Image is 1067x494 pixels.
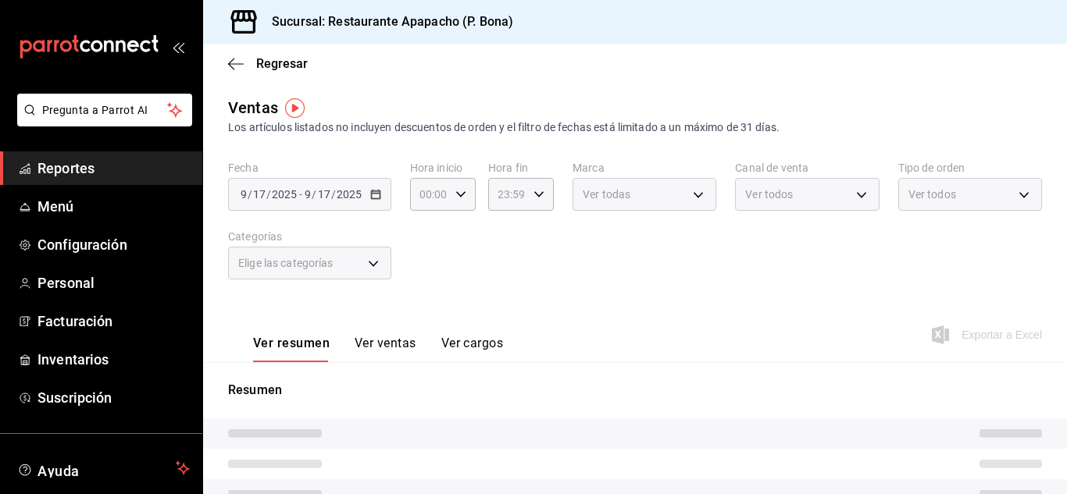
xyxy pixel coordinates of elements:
[285,98,305,118] img: Tooltip marker
[37,234,190,255] span: Configuración
[745,187,793,202] span: Ver todos
[228,381,1042,400] p: Resumen
[238,255,334,271] span: Elige las categorías
[37,196,190,217] span: Menú
[37,272,190,293] span: Personal
[252,188,266,201] input: --
[299,188,302,201] span: -
[336,188,362,201] input: ----
[228,96,278,119] div: Ventas
[37,459,170,478] span: Ayuda
[17,94,192,126] button: Pregunta a Parrot AI
[259,12,513,31] h3: Sucursal: Restaurante Apapacho (P. Bona)
[37,349,190,370] span: Inventarios
[256,56,308,71] span: Regresar
[228,162,391,173] label: Fecha
[312,188,316,201] span: /
[37,158,190,179] span: Reportes
[253,336,503,362] div: navigation tabs
[228,231,391,242] label: Categorías
[11,113,192,130] a: Pregunta a Parrot AI
[573,162,716,173] label: Marca
[37,311,190,332] span: Facturación
[172,41,184,53] button: open_drawer_menu
[240,188,248,201] input: --
[42,102,168,119] span: Pregunta a Parrot AI
[331,188,336,201] span: /
[37,387,190,408] span: Suscripción
[735,162,879,173] label: Canal de venta
[441,336,504,362] button: Ver cargos
[248,188,252,201] span: /
[304,188,312,201] input: --
[317,188,331,201] input: --
[228,56,308,71] button: Regresar
[908,187,956,202] span: Ver todos
[271,188,298,201] input: ----
[410,162,476,173] label: Hora inicio
[355,336,416,362] button: Ver ventas
[488,162,554,173] label: Hora fin
[228,119,1042,136] div: Los artículos listados no incluyen descuentos de orden y el filtro de fechas está limitado a un m...
[266,188,271,201] span: /
[253,336,330,362] button: Ver resumen
[583,187,630,202] span: Ver todas
[898,162,1042,173] label: Tipo de orden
